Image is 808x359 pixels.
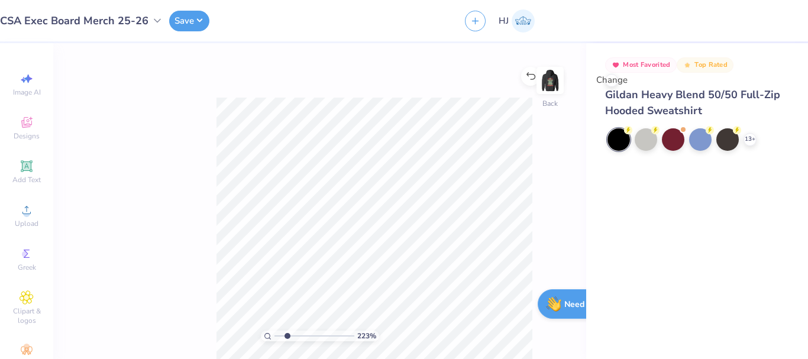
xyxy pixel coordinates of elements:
span: Add Text [12,175,41,185]
span: Most Favorited [623,62,670,68]
span: Greek [18,263,36,272]
img: Most Favorited sort [611,60,620,70]
button: Badge Button [677,57,733,73]
a: HJ [499,9,535,33]
div: Change [605,74,618,87]
span: Upload [15,219,38,228]
span: Designs [14,131,40,141]
div: 13+ [744,133,757,146]
div: Back [542,98,558,109]
img: Top Rated sort [683,60,692,70]
span: 223 % [357,331,376,341]
img: Back [538,69,562,92]
span: Gildan Heavy Blend 50/50 Full-Zip Hooded Sweatshirt [605,88,780,118]
span: Clipart & logos [6,306,47,325]
img: Hughe Josh Cabanete [512,9,535,33]
span: Image AI [13,88,41,97]
span: Top Rated [694,62,728,68]
button: Badge Button [605,57,677,73]
button: Save [169,11,209,31]
span: HJ [499,14,509,28]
